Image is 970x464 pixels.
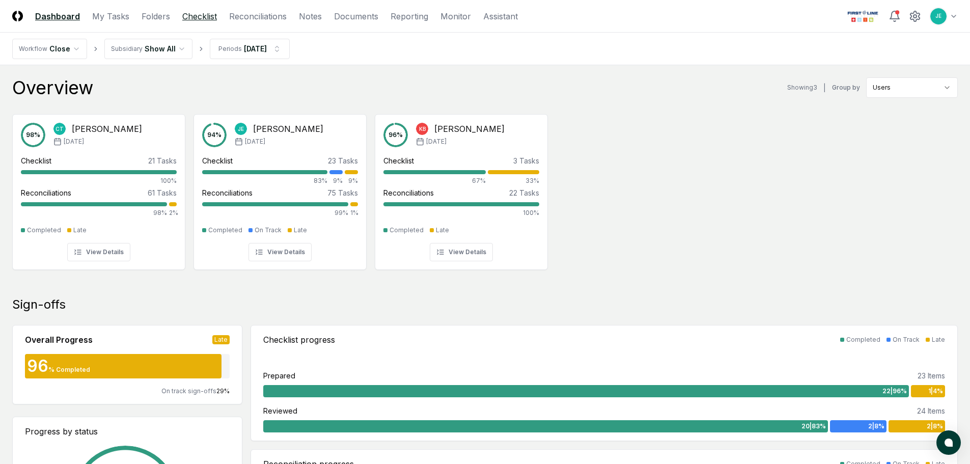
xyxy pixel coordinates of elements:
div: Completed [390,226,424,235]
div: Overall Progress [25,334,93,346]
span: 1 | 4 % [928,387,943,396]
div: Checklist [383,155,414,166]
a: Folders [142,10,170,22]
div: Late [436,226,449,235]
a: Monitor [440,10,471,22]
div: 23 Tasks [328,155,358,166]
div: Reconciliations [383,187,434,198]
img: First Line Technology logo [845,8,880,24]
span: 2 | 8 % [927,422,943,431]
span: KB [419,125,426,133]
a: 98%CT[PERSON_NAME][DATE]Checklist21 Tasks100%Reconciliations61 Tasks98%2%CompletedLateView Details [12,106,185,270]
div: 96 [25,358,48,374]
span: [DATE] [245,137,265,146]
div: Checklist [21,155,51,166]
label: Group by [832,85,860,91]
div: 9% [329,176,343,185]
div: Sign-offs [12,296,958,313]
div: Workflow [19,44,47,53]
div: 9% [345,176,358,185]
button: View Details [67,243,130,261]
div: 22 Tasks [509,187,539,198]
div: Completed [208,226,242,235]
div: Showing 3 [787,83,817,92]
div: 99% [202,208,348,217]
a: My Tasks [92,10,129,22]
span: JE [238,125,244,133]
span: JE [935,12,941,20]
div: 75 Tasks [327,187,358,198]
a: 94%JE[PERSON_NAME][DATE]Checklist23 Tasks83%9%9%Reconciliations75 Tasks99%1%CompletedOn TrackLate... [193,106,367,270]
a: Documents [334,10,378,22]
div: 100% [383,208,539,217]
div: [PERSON_NAME] [434,123,505,135]
span: [DATE] [426,137,447,146]
div: Completed [846,335,880,344]
div: Progress by status [25,425,230,438]
div: Late [212,335,230,344]
div: 67% [383,176,486,185]
button: Periods[DATE] [210,39,290,59]
div: Reviewed [263,405,297,416]
div: [PERSON_NAME] [72,123,142,135]
div: 24 Items [917,405,945,416]
div: Prepared [263,370,295,381]
a: Notes [299,10,322,22]
a: Dashboard [35,10,80,22]
div: Reconciliations [202,187,253,198]
div: On Track [893,335,920,344]
a: Assistant [483,10,518,22]
span: On track sign-offs [161,387,216,395]
div: Late [294,226,307,235]
div: Reconciliations [21,187,71,198]
div: 33% [488,176,539,185]
span: 22 | 96 % [882,387,907,396]
span: [DATE] [64,137,84,146]
div: [PERSON_NAME] [253,123,323,135]
a: Checklist [182,10,217,22]
div: Checklist [202,155,233,166]
div: 98% [21,208,167,217]
div: 3 Tasks [513,155,539,166]
button: JE [929,7,948,25]
div: % Completed [48,365,90,374]
span: 20 | 83 % [801,422,826,431]
div: 23 Items [918,370,945,381]
div: | [823,83,826,93]
a: Checklist progressCompletedOn TrackLatePrepared23 Items22|96%1|4%Reviewed24 Items20|83%2|8%2|8% [251,325,958,441]
a: Reconciliations [229,10,287,22]
div: 100% [21,176,177,185]
span: 2 | 8 % [868,422,884,431]
nav: breadcrumb [12,39,290,59]
img: Logo [12,11,23,21]
div: Completed [27,226,61,235]
span: CT [56,125,64,133]
div: 21 Tasks [148,155,177,166]
div: On Track [255,226,282,235]
div: Subsidiary [111,44,143,53]
div: 2% [169,208,177,217]
div: 61 Tasks [148,187,177,198]
div: Late [73,226,87,235]
div: Periods [218,44,242,53]
div: Overview [12,77,93,98]
span: 29 % [216,387,230,395]
button: atlas-launcher [936,430,961,455]
div: Checklist progress [263,334,335,346]
button: View Details [430,243,493,261]
div: Late [932,335,945,344]
div: [DATE] [244,43,267,54]
div: 1% [350,208,358,217]
div: 83% [202,176,327,185]
button: View Details [248,243,312,261]
a: Reporting [391,10,428,22]
a: 96%KB[PERSON_NAME][DATE]Checklist3 Tasks67%33%Reconciliations22 Tasks100%CompletedLateView Details [375,106,548,270]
